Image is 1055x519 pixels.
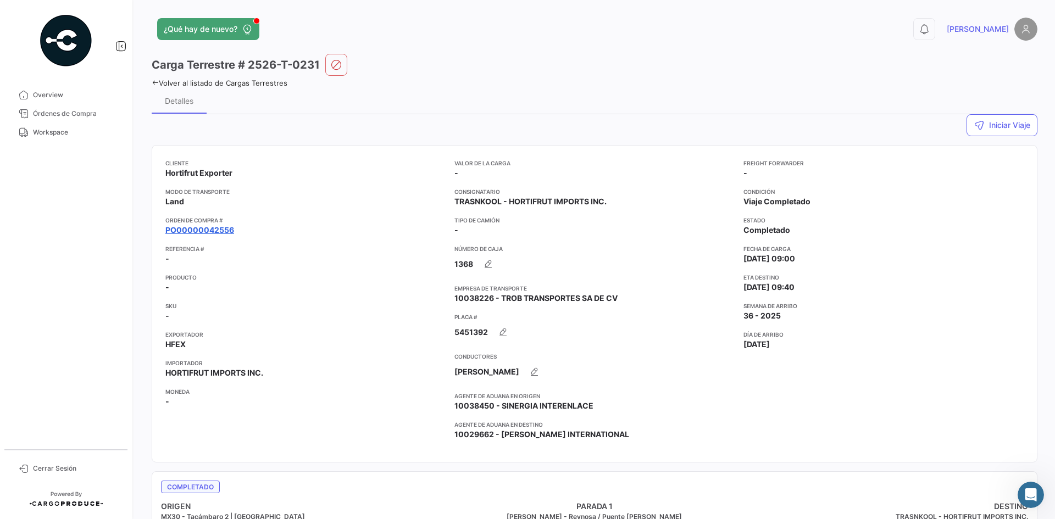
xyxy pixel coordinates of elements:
[43,370,67,378] span: Inicio
[165,244,446,253] app-card-info-title: Referencia #
[743,216,1024,225] app-card-info-title: Estado
[23,220,184,232] div: Envíanos un mensaje
[22,78,198,97] p: [PERSON_NAME] 👋
[743,225,790,236] span: Completado
[165,302,446,310] app-card-info-title: SKU
[454,429,629,440] span: 10029662 - [PERSON_NAME] INTERNATIONAL
[1014,18,1037,41] img: placeholder-user.png
[454,244,735,253] app-card-info-title: Número de Caja
[743,159,1024,168] app-card-info-title: Freight Forwarder
[454,216,735,225] app-card-info-title: Tipo de Camión
[149,18,171,40] div: Profile image for Andrielle
[165,396,169,407] span: -
[165,273,446,282] app-card-info-title: Producto
[152,57,320,72] h3: Carga Terrestre # 2526-T-0231
[454,327,488,338] span: 5451392
[454,293,618,304] span: 10038226 - TROB TRANSPORTES SA DE CV
[165,159,446,168] app-card-info-title: Cliente
[454,352,735,361] app-card-info-title: Conductores
[743,253,795,264] span: [DATE] 09:00
[967,114,1037,136] button: Iniciar Viaje
[743,273,1024,282] app-card-info-title: ETA Destino
[161,481,220,493] span: Completado
[49,185,113,196] div: [PERSON_NAME]
[157,18,259,40] button: ¿Qué hay de nuevo?
[165,96,193,105] div: Detalles
[743,330,1024,339] app-card-info-title: Día de Arribo
[454,187,735,196] app-card-info-title: Consignatario
[743,282,795,293] span: [DATE] 09:40
[454,312,735,321] app-card-info-title: Placa #
[164,24,237,35] span: ¿Qué hay de nuevo?
[743,168,747,178] span: -
[189,18,209,37] div: Cerrar
[115,185,151,196] div: • Hace 1h
[743,244,1024,253] app-card-info-title: Fecha de carga
[743,302,1024,310] app-card-info-title: Semana de Arribo
[9,86,123,104] a: Overview
[454,259,473,270] span: 1368
[165,282,169,293] span: -
[165,168,232,178] span: Hortifrut Exporter
[152,79,287,87] a: Volver al listado de Cargas Terrestres
[743,196,810,207] span: Viaje Completado
[33,464,119,473] span: Cerrar Sesión
[739,501,1028,512] h4: DESTINO
[9,123,123,142] a: Workspace
[454,284,735,293] app-card-info-title: Empresa de Transporte
[743,310,781,321] span: 36 - 2025
[12,164,208,205] div: Profile image for Andriellegracias[PERSON_NAME]•Hace 1h
[11,148,209,205] div: Mensaje recienteProfile image for Andriellegracias[PERSON_NAME]•Hace 1h
[454,159,735,168] app-card-info-title: Valor de la Carga
[49,174,77,183] span: gracias
[33,109,119,119] span: Órdenes de Compra
[454,196,607,207] span: TRASNKOOL - HORTIFRUT IMPORTS INC.
[165,367,263,378] span: HORTIFRUT IMPORTS INC.
[165,310,169,321] span: -
[165,225,234,236] a: PO00000042556
[161,501,450,512] h4: ORIGEN
[33,90,119,100] span: Overview
[743,187,1024,196] app-card-info-title: Condición
[165,387,446,396] app-card-info-title: Moneda
[165,196,184,207] span: Land
[454,225,458,236] span: -
[165,187,446,196] app-card-info-title: Modo de Transporte
[9,104,123,123] a: Órdenes de Compra
[454,392,735,400] app-card-info-title: Agente de Aduana en Origen
[165,216,446,225] app-card-info-title: Orden de Compra #
[743,339,770,350] span: [DATE]
[454,420,735,429] app-card-info-title: Agente de Aduana en Destino
[454,366,519,377] span: [PERSON_NAME]
[450,501,739,512] h4: PARADA 1
[1018,482,1044,508] iframe: Intercom live chat
[165,330,446,339] app-card-info-title: Exportador
[33,127,119,137] span: Workspace
[165,339,186,350] span: HFEX
[11,211,209,241] div: Envíanos un mensaje
[110,343,220,387] button: Mensajes
[22,97,198,134] p: ¿Cómo podemos ayudarte?
[454,400,593,411] span: 10038450 - SINERGIA INTERENLACE
[38,13,93,68] img: powered-by.png
[23,174,45,196] div: Profile image for Andrielle
[22,24,107,35] img: logo
[947,24,1009,35] span: [PERSON_NAME]
[23,157,197,169] div: Mensaje reciente
[165,359,446,367] app-card-info-title: Importador
[147,370,182,378] span: Mensajes
[454,168,458,178] span: -
[129,18,151,40] div: Profile image for Rocio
